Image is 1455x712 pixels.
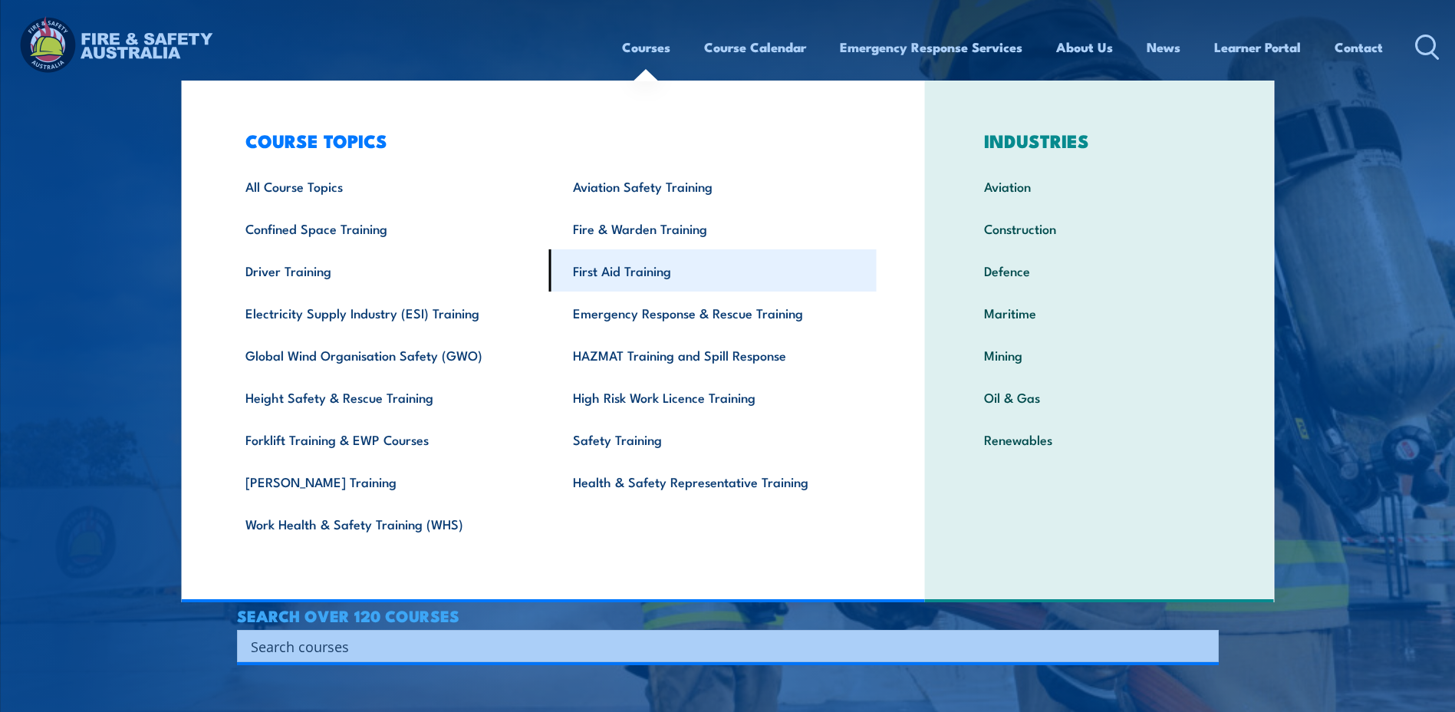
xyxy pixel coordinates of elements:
a: Forklift Training & EWP Courses [222,418,549,460]
a: Work Health & Safety Training (WHS) [222,503,549,545]
a: Aviation Safety Training [549,165,877,207]
a: Driver Training [222,249,549,292]
a: Renewables [960,418,1239,460]
h4: SEARCH OVER 120 COURSES [237,607,1219,624]
a: High Risk Work Licence Training [549,376,877,418]
a: About Us [1056,27,1113,68]
a: First Aid Training [549,249,877,292]
a: Emergency Response & Rescue Training [549,292,877,334]
form: Search form [254,635,1188,657]
a: Health & Safety Representative Training [549,460,877,503]
a: Confined Space Training [222,207,549,249]
h3: INDUSTRIES [960,130,1239,151]
a: Maritime [960,292,1239,334]
a: Emergency Response Services [840,27,1022,68]
a: Learner Portal [1214,27,1301,68]
a: Mining [960,334,1239,376]
a: HAZMAT Training and Spill Response [549,334,877,376]
button: Search magnifier button [1192,635,1213,657]
a: Construction [960,207,1239,249]
a: Global Wind Organisation Safety (GWO) [222,334,549,376]
a: Aviation [960,165,1239,207]
a: Courses [622,27,670,68]
a: Fire & Warden Training [549,207,877,249]
a: Defence [960,249,1239,292]
a: News [1147,27,1180,68]
a: Oil & Gas [960,376,1239,418]
h3: COURSE TOPICS [222,130,877,151]
a: Safety Training [549,418,877,460]
a: Electricity Supply Industry (ESI) Training [222,292,549,334]
a: [PERSON_NAME] Training [222,460,549,503]
a: Height Safety & Rescue Training [222,376,549,418]
a: Course Calendar [704,27,806,68]
input: Search input [251,635,1185,658]
a: Contact [1335,27,1383,68]
a: All Course Topics [222,165,549,207]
